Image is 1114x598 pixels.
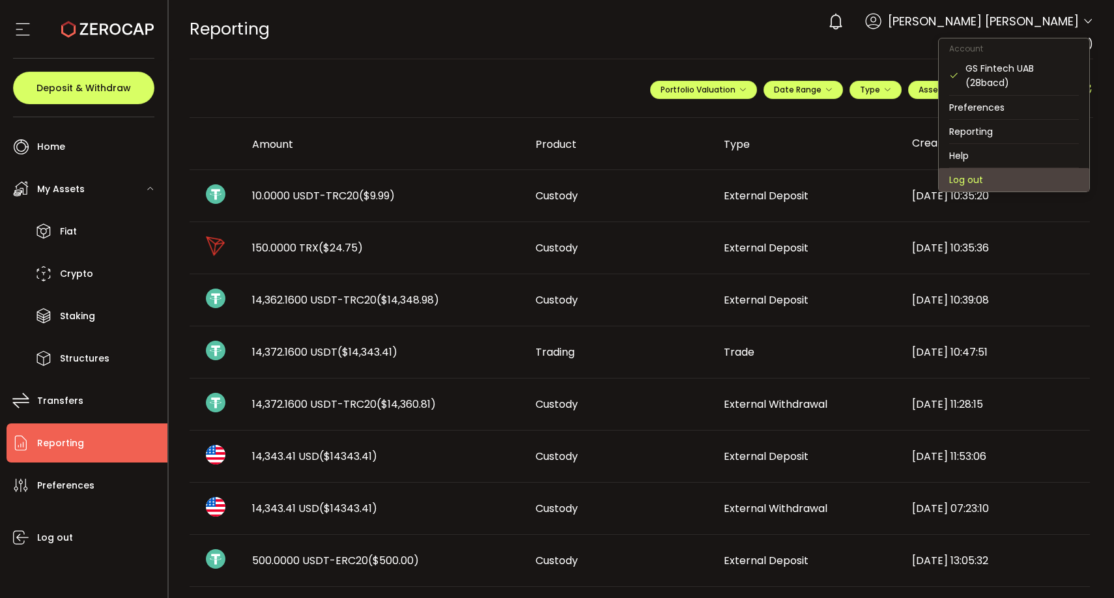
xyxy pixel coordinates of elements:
button: Portfolio Valuation [650,81,757,99]
img: usdt_portfolio.svg [206,393,225,412]
span: 14,343.41 USD [252,449,377,464]
img: usdt_portfolio.svg [206,289,225,308]
span: Structures [60,349,109,368]
span: Custody [536,553,578,568]
span: ($9.99) [359,188,395,203]
span: 500.0000 USDT-ERC20 [252,553,419,568]
div: Amount [242,137,525,152]
div: [DATE] 10:35:36 [902,240,1090,255]
div: Type [713,137,902,152]
span: Trade [724,345,754,360]
span: External Deposit [724,240,808,255]
span: 14,343.41 USD [252,501,377,516]
span: GS Fintech UAB (28bacd) [963,36,1093,51]
div: [DATE] 07:23:10 [902,501,1090,516]
span: External Withdrawal [724,501,827,516]
div: [DATE] 11:53:06 [902,449,1090,464]
span: Type [860,84,891,95]
span: Reporting [190,18,270,40]
div: GS Fintech UAB (28bacd) [965,61,1079,90]
span: Custody [536,188,578,203]
li: Reporting [939,120,1089,143]
span: Deposit & Withdraw [36,83,131,93]
span: Portfolio Valuation [661,84,747,95]
div: [DATE] 10:39:08 [902,292,1090,307]
div: Created At [902,133,1090,155]
span: ($24.75) [319,240,363,255]
span: [PERSON_NAME] [PERSON_NAME] [888,12,1079,30]
div: Product [525,137,713,152]
img: usdt_portfolio.svg [206,549,225,569]
img: usd_portfolio.svg [206,497,225,517]
li: Log out [939,168,1089,192]
span: Custody [536,501,578,516]
span: ($14,343.41) [337,345,397,360]
span: Trading [536,345,575,360]
span: Date Range [774,84,833,95]
img: usdt_portfolio.svg [206,184,225,204]
span: Transfers [37,392,83,410]
span: Staking [60,307,95,326]
span: ($14343.41) [319,449,377,464]
div: [DATE] 13:05:32 [902,553,1090,568]
span: ($500.00) [368,553,419,568]
span: 10.0000 USDT-TRC20 [252,188,395,203]
div: [DATE] 11:28:15 [902,397,1090,412]
span: ($14343.41) [319,501,377,516]
span: External Withdrawal [724,397,827,412]
span: External Deposit [724,292,808,307]
span: 14,372.1600 USDT-TRC20 [252,397,436,412]
img: usdt_portfolio.svg [206,341,225,360]
button: Deposit & Withdraw [13,72,154,104]
li: Help [939,144,1089,167]
span: Home [37,137,65,156]
iframe: Chat Widget [959,457,1114,598]
span: ($14,348.98) [377,292,439,307]
span: Custody [536,449,578,464]
span: External Deposit [724,449,808,464]
button: Date Range [764,81,843,99]
span: External Deposit [724,553,808,568]
span: Custody [536,240,578,255]
span: Custody [536,397,578,412]
li: Preferences [939,96,1089,119]
span: Account [939,43,993,54]
div: [DATE] 10:35:20 [902,188,1090,203]
span: 14,362.1600 USDT-TRC20 [252,292,439,307]
span: Preferences [37,476,94,495]
img: usd_portfolio.svg [206,445,225,464]
span: Fiat [60,222,77,241]
span: Reporting [37,434,84,453]
span: 150.0000 TRX [252,240,363,255]
button: Asset [908,81,964,99]
span: Asset [919,84,942,95]
span: ($14,360.81) [377,397,436,412]
span: Crypto [60,264,93,283]
div: [DATE] 10:47:51 [902,345,1090,360]
span: Custody [536,292,578,307]
img: trx_portfolio.png [206,236,225,256]
span: External Deposit [724,188,808,203]
span: 14,372.1600 USDT [252,345,397,360]
button: Type [850,81,902,99]
span: Log out [37,528,73,547]
span: My Assets [37,180,85,199]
